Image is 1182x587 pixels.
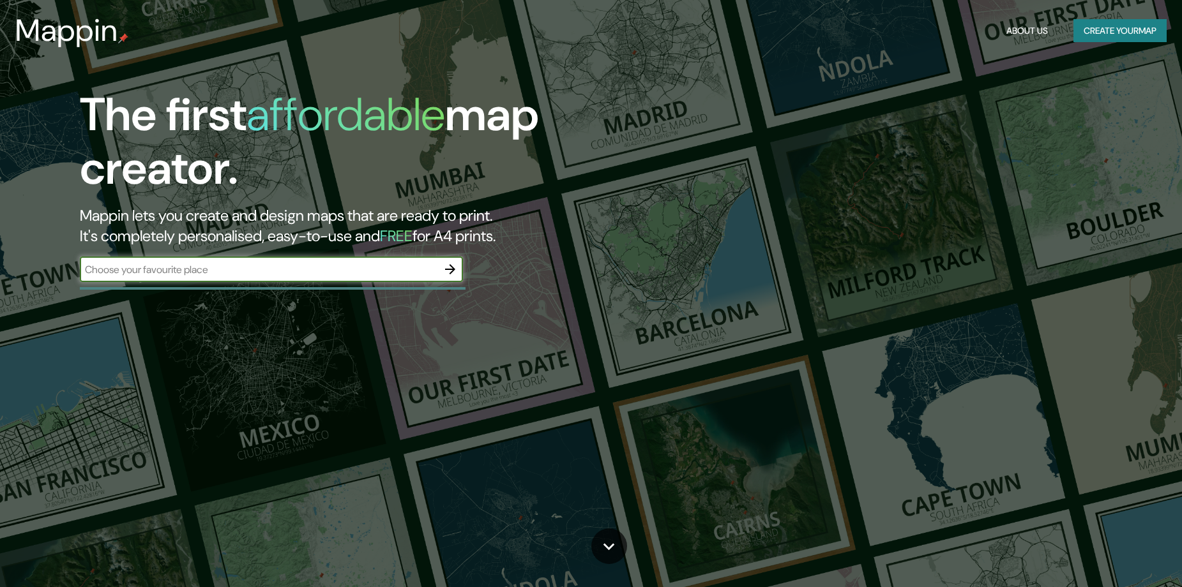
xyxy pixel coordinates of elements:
[1073,19,1167,43] button: Create yourmap
[246,85,445,144] h1: affordable
[380,226,413,246] h5: FREE
[80,88,671,205] h1: The first map creator.
[15,13,118,48] h3: Mappin
[1001,19,1053,43] button: About Us
[80,262,437,277] input: Choose your favourite place
[118,33,128,43] img: mappin-pin
[80,205,671,246] h2: Mappin lets you create and design maps that are ready to print. It's completely personalised, eas...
